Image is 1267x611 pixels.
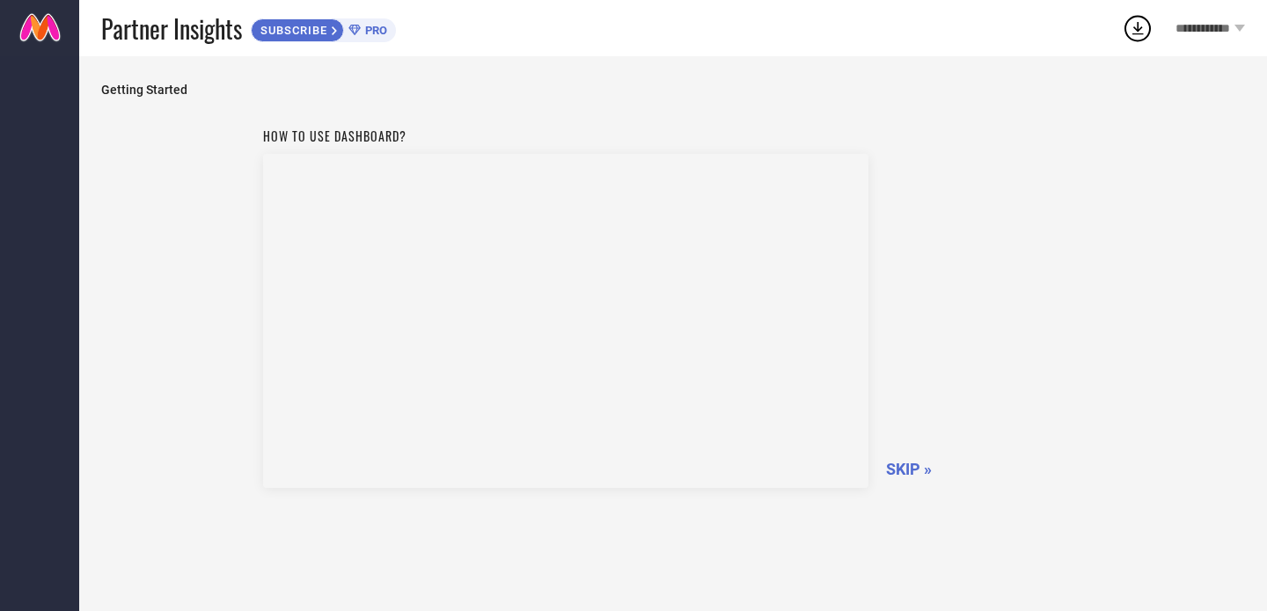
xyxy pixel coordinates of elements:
iframe: YouTube video player [263,154,868,488]
span: PRO [361,24,387,37]
h1: How to use dashboard? [263,127,868,145]
a: SUBSCRIBEPRO [251,14,396,42]
span: Partner Insights [101,11,242,47]
span: SKIP » [886,460,932,478]
span: SUBSCRIBE [252,24,332,37]
span: Getting Started [101,83,1245,97]
div: Open download list [1122,12,1153,44]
